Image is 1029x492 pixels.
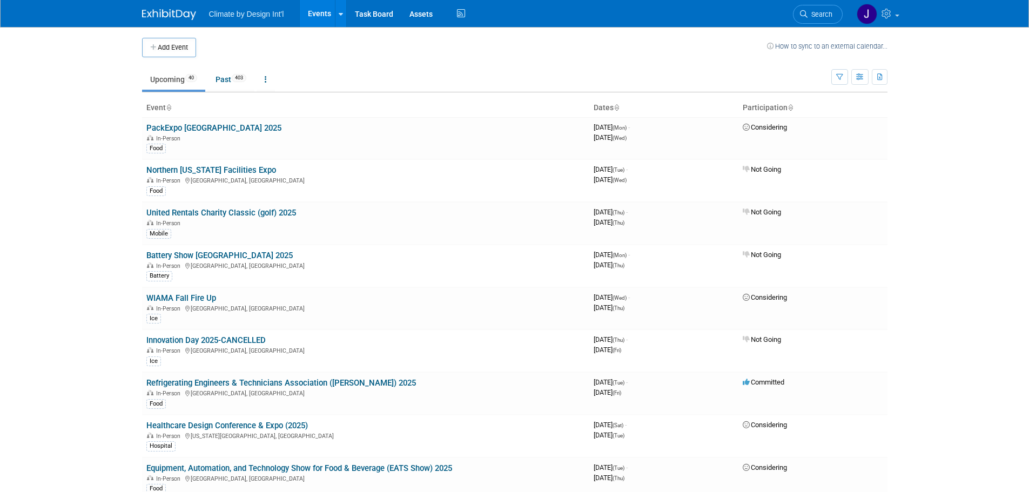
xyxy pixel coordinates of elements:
[147,390,153,395] img: In-Person Event
[743,335,781,343] span: Not Going
[613,252,627,258] span: (Mon)
[594,208,628,216] span: [DATE]
[743,208,781,216] span: Not Going
[146,388,585,397] div: [GEOGRAPHIC_DATA], [GEOGRAPHIC_DATA]
[793,5,843,24] a: Search
[613,305,624,311] span: (Thu)
[626,335,628,343] span: -
[613,135,627,141] span: (Wed)
[613,380,624,386] span: (Tue)
[146,293,216,303] a: WIAMA Fall Fire Up
[628,123,630,131] span: -
[594,463,628,471] span: [DATE]
[594,133,627,141] span: [DATE]
[147,262,153,268] img: In-Person Event
[146,208,296,218] a: United Rentals Charity Classic (golf) 2025
[613,295,627,301] span: (Wed)
[156,347,184,354] span: In-Person
[594,335,628,343] span: [DATE]
[743,251,781,259] span: Not Going
[146,378,416,388] a: Refrigerating Engineers & Technicians Association ([PERSON_NAME]) 2025
[594,251,630,259] span: [DATE]
[142,38,196,57] button: Add Event
[626,208,628,216] span: -
[147,220,153,225] img: In-Person Event
[147,305,153,311] img: In-Person Event
[613,422,623,428] span: (Sat)
[738,99,887,117] th: Participation
[613,125,627,131] span: (Mon)
[613,347,621,353] span: (Fri)
[594,378,628,386] span: [DATE]
[743,463,787,471] span: Considering
[628,293,630,301] span: -
[142,99,589,117] th: Event
[146,123,281,133] a: PackExpo [GEOGRAPHIC_DATA] 2025
[594,474,624,482] span: [DATE]
[146,229,171,239] div: Mobile
[146,304,585,312] div: [GEOGRAPHIC_DATA], [GEOGRAPHIC_DATA]
[146,431,585,440] div: [US_STATE][GEOGRAPHIC_DATA], [GEOGRAPHIC_DATA]
[625,421,627,429] span: -
[613,210,624,215] span: (Thu)
[147,135,153,140] img: In-Person Event
[146,314,161,323] div: Ice
[614,103,619,112] a: Sort by Start Date
[594,218,624,226] span: [DATE]
[594,346,621,354] span: [DATE]
[613,475,624,481] span: (Thu)
[146,335,266,345] a: Innovation Day 2025-CANCELLED
[594,304,624,312] span: [DATE]
[594,123,630,131] span: [DATE]
[613,433,624,439] span: (Tue)
[156,220,184,227] span: In-Person
[166,103,171,112] a: Sort by Event Name
[146,421,308,430] a: Healthcare Design Conference & Expo (2025)
[156,305,184,312] span: In-Person
[613,337,624,343] span: (Thu)
[767,42,887,50] a: How to sync to an external calendar...
[146,474,585,482] div: [GEOGRAPHIC_DATA], [GEOGRAPHIC_DATA]
[146,186,166,196] div: Food
[626,463,628,471] span: -
[146,356,161,366] div: Ice
[743,293,787,301] span: Considering
[743,421,787,429] span: Considering
[808,10,832,18] span: Search
[628,251,630,259] span: -
[589,99,738,117] th: Dates
[594,431,624,439] span: [DATE]
[146,399,166,409] div: Food
[594,165,628,173] span: [DATE]
[209,10,284,18] span: Climate by Design Int'l
[156,262,184,269] span: In-Person
[743,378,784,386] span: Committed
[147,347,153,353] img: In-Person Event
[146,176,585,184] div: [GEOGRAPHIC_DATA], [GEOGRAPHIC_DATA]
[142,9,196,20] img: ExhibitDay
[613,390,621,396] span: (Fri)
[613,167,624,173] span: (Tue)
[156,177,184,184] span: In-Person
[146,441,176,451] div: Hospital
[594,388,621,396] span: [DATE]
[594,176,627,184] span: [DATE]
[156,475,184,482] span: In-Person
[613,465,624,471] span: (Tue)
[232,74,246,82] span: 403
[594,261,624,269] span: [DATE]
[626,165,628,173] span: -
[146,144,166,153] div: Food
[156,433,184,440] span: In-Person
[857,4,877,24] img: JoAnna Quade
[146,165,276,175] a: Northern [US_STATE] Facilities Expo
[613,262,624,268] span: (Thu)
[594,293,630,301] span: [DATE]
[156,390,184,397] span: In-Person
[147,177,153,183] img: In-Person Event
[146,251,293,260] a: Battery Show [GEOGRAPHIC_DATA] 2025
[146,271,172,281] div: Battery
[207,69,254,90] a: Past403
[147,433,153,438] img: In-Person Event
[146,463,452,473] a: Equipment, Automation, and Technology Show for Food & Beverage (EATS Show) 2025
